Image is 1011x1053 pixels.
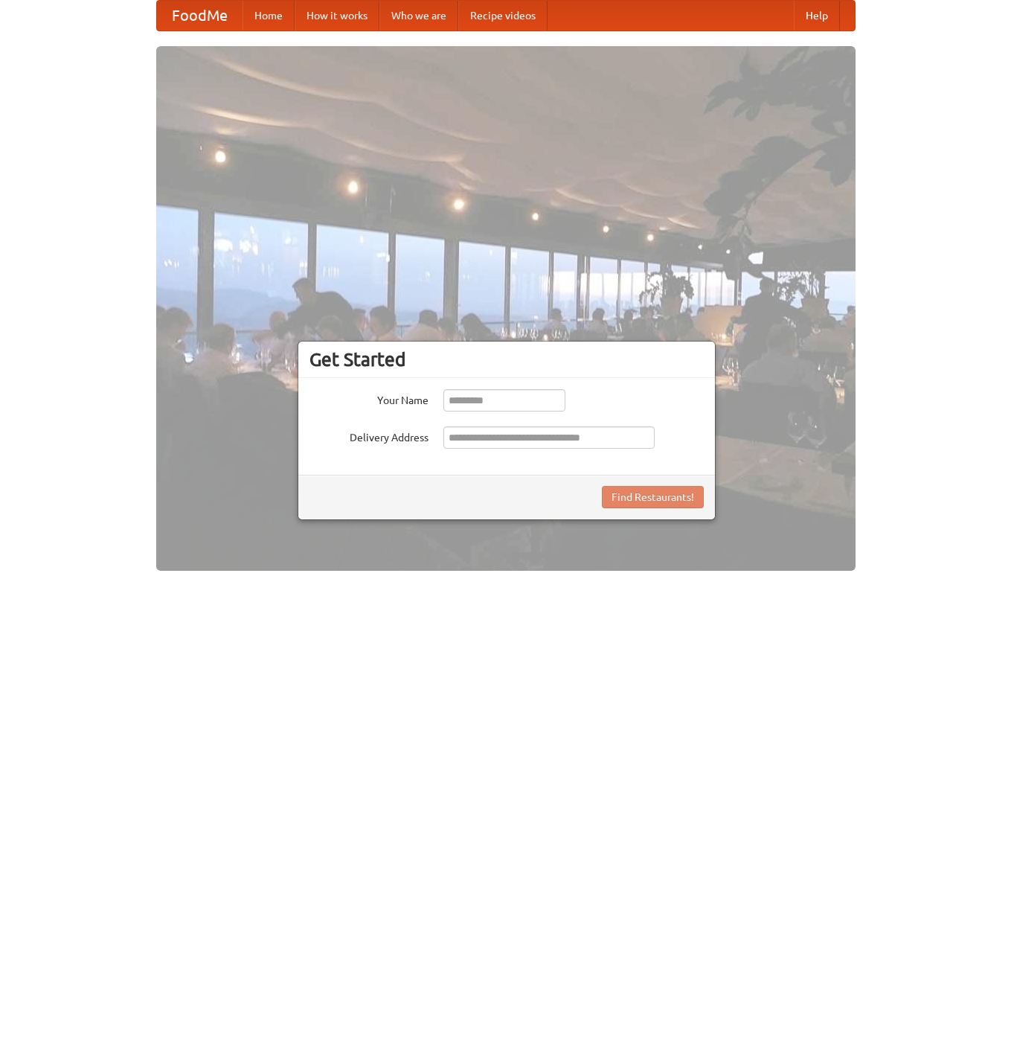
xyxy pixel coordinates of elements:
[602,486,704,508] button: Find Restaurants!
[295,1,379,31] a: How it works
[157,1,243,31] a: FoodMe
[379,1,458,31] a: Who we are
[309,348,704,371] h3: Get Started
[794,1,840,31] a: Help
[309,389,429,408] label: Your Name
[309,426,429,445] label: Delivery Address
[458,1,548,31] a: Recipe videos
[243,1,295,31] a: Home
